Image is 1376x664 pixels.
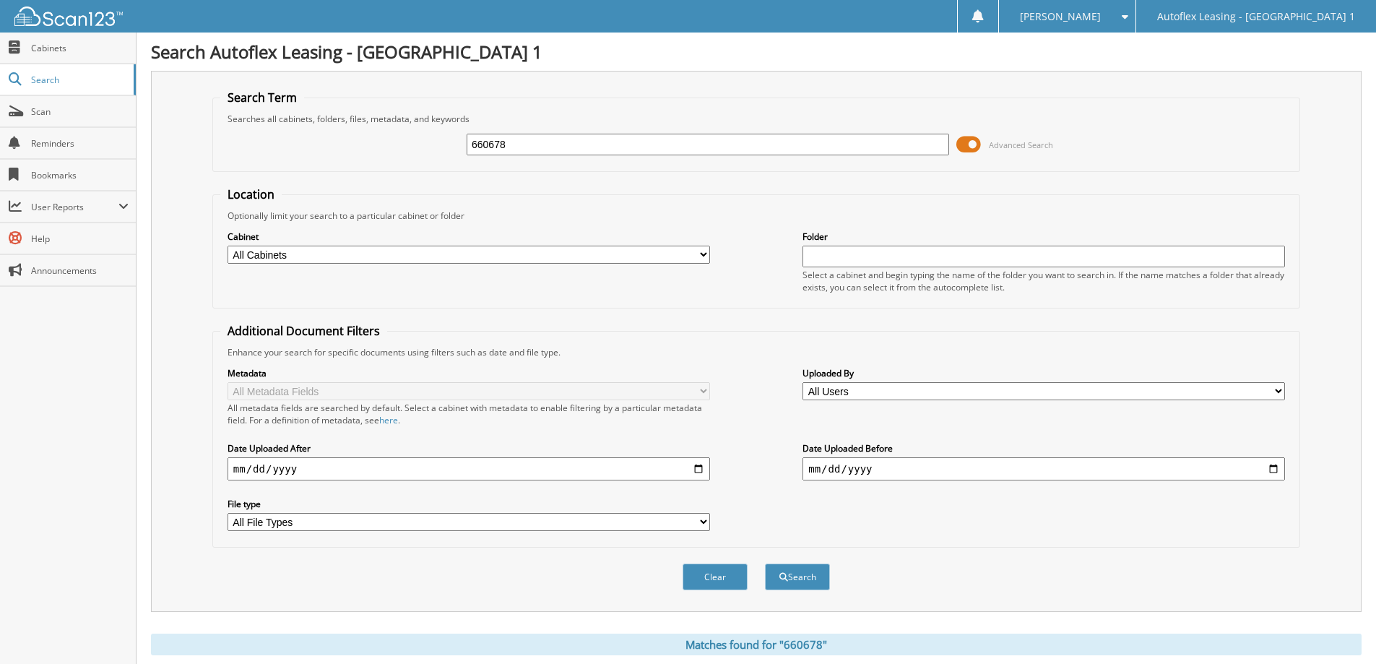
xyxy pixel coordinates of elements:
[802,367,1285,379] label: Uploaded By
[31,137,129,150] span: Reminders
[228,498,710,510] label: File type
[220,323,387,339] legend: Additional Document Filters
[802,269,1285,293] div: Select a cabinet and begin typing the name of the folder you want to search in. If the name match...
[151,634,1362,655] div: Matches found for "660678"
[220,346,1292,358] div: Enhance your search for specific documents using filters such as date and file type.
[31,169,129,181] span: Bookmarks
[31,42,129,54] span: Cabinets
[31,201,118,213] span: User Reports
[220,113,1292,125] div: Searches all cabinets, folders, files, metadata, and keywords
[765,564,830,590] button: Search
[31,74,126,86] span: Search
[228,367,710,379] label: Metadata
[1020,12,1101,21] span: [PERSON_NAME]
[220,186,282,202] legend: Location
[151,40,1362,64] h1: Search Autoflex Leasing - [GEOGRAPHIC_DATA] 1
[220,210,1292,222] div: Optionally limit your search to a particular cabinet or folder
[228,230,710,243] label: Cabinet
[683,564,748,590] button: Clear
[802,457,1285,480] input: end
[802,230,1285,243] label: Folder
[14,7,123,26] img: scan123-logo-white.svg
[1157,12,1355,21] span: Autoflex Leasing - [GEOGRAPHIC_DATA] 1
[228,442,710,454] label: Date Uploaded After
[228,402,710,426] div: All metadata fields are searched by default. Select a cabinet with metadata to enable filtering b...
[31,233,129,245] span: Help
[31,264,129,277] span: Announcements
[802,442,1285,454] label: Date Uploaded Before
[31,105,129,118] span: Scan
[228,457,710,480] input: start
[220,90,304,105] legend: Search Term
[379,414,398,426] a: here
[989,139,1053,150] span: Advanced Search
